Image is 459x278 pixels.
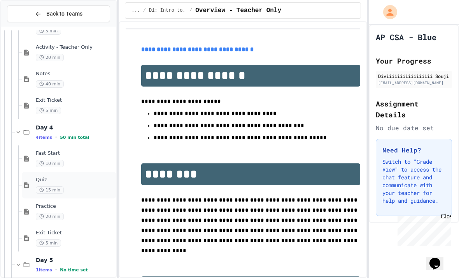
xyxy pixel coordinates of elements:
iframe: chat widget [426,247,451,270]
span: 50 min total [60,135,89,140]
span: Exit Ticket [36,97,115,104]
span: Day 5 [36,257,115,264]
span: 20 min [36,54,64,61]
span: Fast Start [36,150,115,157]
span: Activity - Teacher Only [36,44,115,51]
h2: Your Progress [376,55,452,66]
iframe: chat widget [394,213,451,246]
span: / [143,7,146,14]
span: Practice [36,203,115,210]
span: 5 min [36,27,61,35]
span: No time set [60,267,88,273]
h2: Assignment Details [376,98,452,120]
span: 1 items [36,267,52,273]
span: Day 4 [36,124,115,131]
span: 5 min [36,239,61,247]
p: Switch to "Grade View" to access the chat feature and communicate with your teacher for help and ... [382,158,445,205]
span: Back to Teams [46,10,82,18]
span: / [189,7,192,14]
div: Chat with us now!Close [3,3,54,50]
span: Notes [36,71,115,77]
div: Diviiiiiiiiiiiiiiiii Souji [378,73,450,80]
span: Quiz [36,177,115,183]
span: 20 min [36,213,64,220]
span: D1: Intro to APCSA [149,7,186,14]
span: Overview - Teacher Only [195,6,281,15]
h1: AP CSA - Blue [376,32,436,42]
div: My Account [375,3,399,21]
span: 4 items [36,135,52,140]
div: No due date set [376,123,452,133]
span: 10 min [36,160,64,167]
span: 5 min [36,107,61,114]
span: 40 min [36,80,64,88]
span: Exit Ticket [36,230,115,236]
span: • [55,134,57,140]
span: • [55,267,57,273]
div: [EMAIL_ADDRESS][DOMAIN_NAME] [378,80,450,86]
button: Back to Teams [7,5,110,22]
h3: Need Help? [382,145,445,155]
span: ... [131,7,140,14]
span: 15 min [36,186,64,194]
